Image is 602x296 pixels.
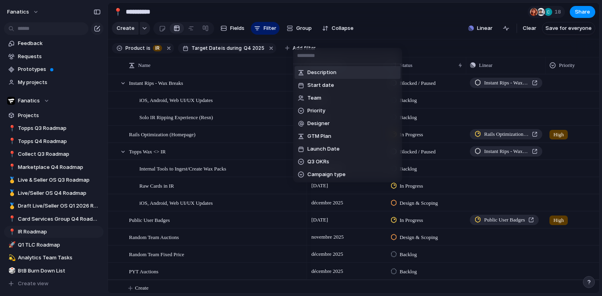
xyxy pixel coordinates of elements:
span: Description [307,69,336,76]
span: Launch Date [307,145,340,153]
span: Priority [307,107,325,115]
span: Team [307,94,321,102]
span: Q3 OKRs [307,158,329,166]
span: Campaign type [307,171,346,178]
span: GTM Plan [307,132,331,140]
span: Start date [307,81,334,89]
span: Designer [307,120,330,127]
